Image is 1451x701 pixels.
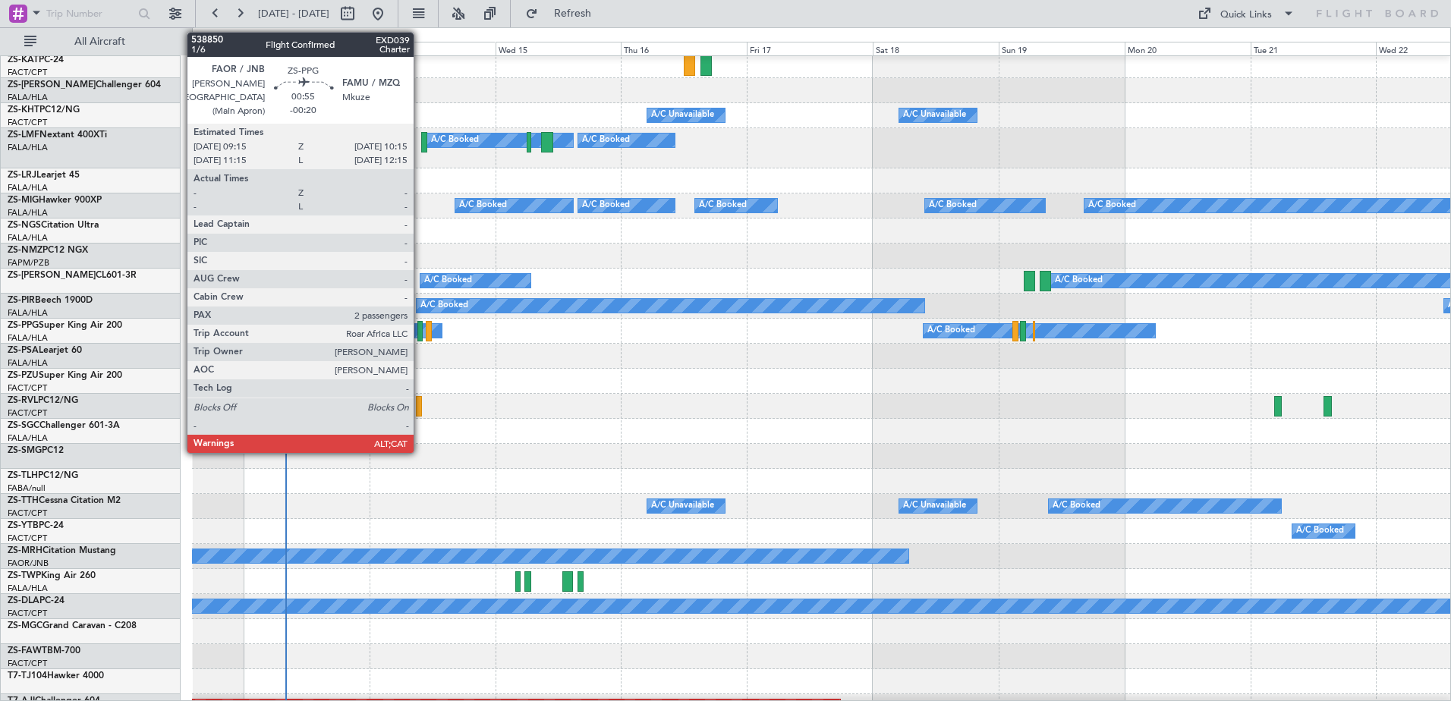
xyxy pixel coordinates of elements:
[204,194,252,217] div: A/C Booked
[8,296,35,305] span: ZS-PIR
[903,495,966,517] div: A/C Unavailable
[8,471,38,480] span: ZS-TLH
[431,129,479,152] div: A/C Booked
[8,246,88,255] a: ZS-NMZPC12 NGX
[747,42,873,55] div: Fri 17
[903,104,966,127] div: A/C Unavailable
[8,471,78,480] a: ZS-TLHPC12/NG
[927,319,975,342] div: A/C Booked
[276,395,339,417] div: A/C Unavailable
[8,646,42,655] span: ZS-FAW
[1053,495,1100,517] div: A/C Booked
[424,269,472,292] div: A/C Booked
[8,207,48,218] a: FALA/HLA
[541,8,605,19] span: Refresh
[8,182,48,193] a: FALA/HLA
[8,296,93,305] a: ZS-PIRBeech 1900D
[8,321,122,330] a: ZS-PPGSuper King Air 200
[8,608,47,619] a: FACT/CPT
[8,271,137,280] a: ZS-[PERSON_NAME]CL601-3R
[8,307,48,319] a: FALA/HLA
[8,142,48,153] a: FALA/HLA
[8,571,41,580] span: ZS-TWP
[8,130,107,140] a: ZS-LMFNextant 400XTi
[325,319,373,342] div: A/C Booked
[8,583,48,594] a: FALA/HLA
[459,194,507,217] div: A/C Booked
[8,646,80,655] a: ZS-FAWTBM-700
[330,194,378,217] div: A/C Booked
[8,271,96,280] span: ZS-[PERSON_NAME]
[8,496,39,505] span: ZS-TTH
[8,521,39,530] span: ZS-YTB
[8,130,39,140] span: ZS-LMF
[496,42,622,55] div: Wed 15
[8,546,42,555] span: ZS-MRH
[582,194,630,217] div: A/C Booked
[1190,2,1302,26] button: Quick Links
[8,558,49,569] a: FAOR/JNB
[8,67,47,78] a: FACT/CPT
[699,194,747,217] div: A/C Booked
[8,621,137,630] a: ZS-MGCGrand Caravan - C208
[370,42,496,55] div: Tue 14
[8,596,39,605] span: ZS-DLA
[8,421,120,430] a: ZS-SGCChallenger 601-3A
[1220,8,1272,23] div: Quick Links
[873,42,999,55] div: Sat 18
[999,42,1125,55] div: Sun 19
[8,371,39,380] span: ZS-PZU
[8,621,42,630] span: ZS-MGC
[8,432,48,444] a: FALA/HLA
[8,117,47,128] a: FACT/CPT
[8,232,48,244] a: FALA/HLA
[8,221,41,230] span: ZS-NGS
[8,382,47,394] a: FACT/CPT
[8,105,80,115] a: ZS-KHTPC12/NG
[8,671,47,681] span: T7-TJ104
[8,257,49,269] a: FAPM/PZB
[8,346,39,355] span: ZS-PSA
[420,294,468,317] div: A/C Booked
[1296,520,1344,542] div: A/C Booked
[8,596,65,605] a: ZS-DLAPC-24
[8,496,121,505] a: ZS-TTHCessna Citation M2
[258,7,329,20] span: [DATE] - [DATE]
[8,80,96,90] span: ZS-[PERSON_NAME]
[1088,194,1136,217] div: A/C Booked
[8,321,39,330] span: ZS-PPG
[8,55,64,64] a: ZS-KATPC-24
[8,508,47,519] a: FACT/CPT
[8,371,122,380] a: ZS-PZUSuper King Air 200
[518,2,609,26] button: Refresh
[1055,269,1103,292] div: A/C Booked
[8,658,47,669] a: FACT/CPT
[8,396,38,405] span: ZS-RVL
[46,2,134,25] input: Trip Number
[621,42,747,55] div: Thu 16
[39,36,160,47] span: All Aircraft
[8,196,39,205] span: ZS-MIG
[8,671,104,681] a: T7-TJ104Hawker 4000
[8,55,39,64] span: ZS-KAT
[8,171,80,180] a: ZS-LRJLearjet 45
[8,546,116,555] a: ZS-MRHCitation Mustang
[8,407,47,419] a: FACT/CPT
[8,171,36,180] span: ZS-LRJ
[651,495,714,517] div: A/C Unavailable
[8,196,102,205] a: ZS-MIGHawker 900XP
[8,246,42,255] span: ZS-NMZ
[8,571,96,580] a: ZS-TWPKing Air 260
[8,221,99,230] a: ZS-NGSCitation Ultra
[1125,42,1251,55] div: Mon 20
[8,357,48,369] a: FALA/HLA
[1251,42,1377,55] div: Tue 21
[8,421,39,430] span: ZS-SGC
[8,332,48,344] a: FALA/HLA
[8,346,82,355] a: ZS-PSALearjet 60
[8,92,48,103] a: FALA/HLA
[929,194,977,217] div: A/C Booked
[8,521,64,530] a: ZS-YTBPC-24
[8,80,161,90] a: ZS-[PERSON_NAME]Challenger 604
[244,42,370,55] div: Mon 13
